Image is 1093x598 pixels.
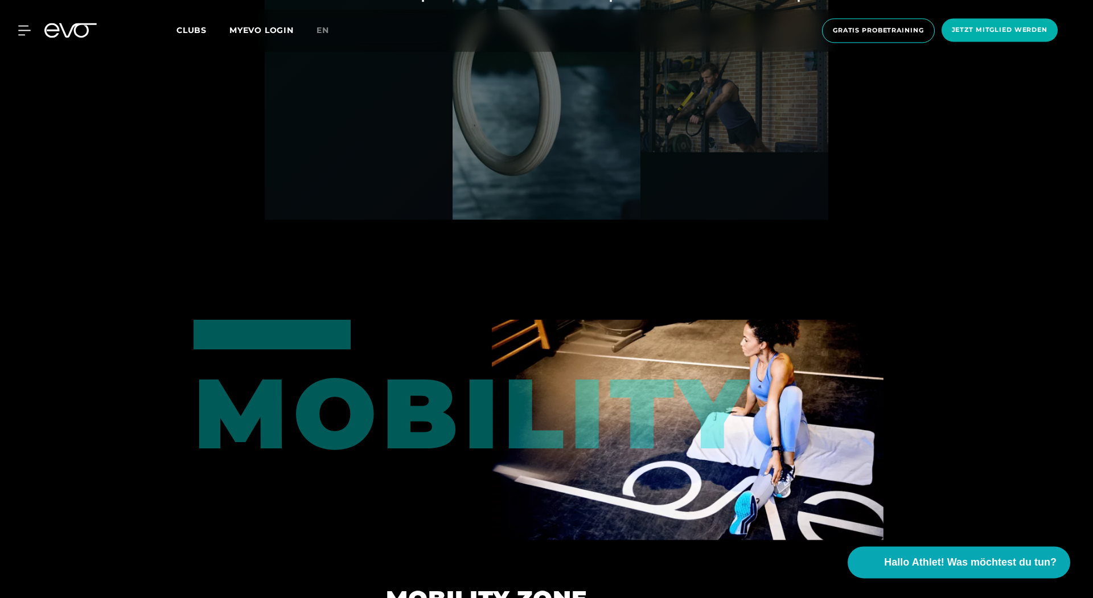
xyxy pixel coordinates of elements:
[938,18,1061,43] a: Jetzt Mitglied werden
[176,24,229,35] a: Clubs
[176,25,207,35] span: Clubs
[884,555,1057,570] span: Hallo Athlet! Was möchtest du tun?
[229,25,294,35] a: MYEVO LOGIN
[952,25,1047,35] span: Jetzt Mitglied werden
[819,18,938,43] a: Gratis Probetraining
[848,546,1070,578] button: Hallo Athlet! Was möchtest du tun?
[492,320,884,540] img: Mobility zone
[833,26,924,35] span: Gratis Probetraining
[317,24,343,37] a: en
[194,320,311,463] div: MOBILITY
[317,25,329,35] span: en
